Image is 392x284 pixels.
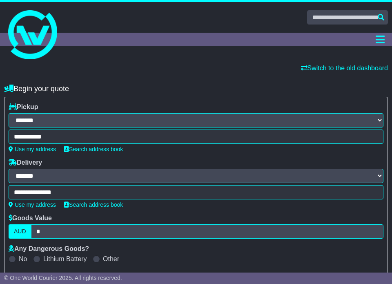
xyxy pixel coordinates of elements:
[9,214,52,222] label: Goods Value
[43,255,87,263] label: Lithium Battery
[4,85,388,93] h4: Begin your quote
[64,146,123,152] a: Search address book
[301,65,388,72] a: Switch to the old dashboard
[4,275,122,281] span: © One World Courier 2025. All rights reserved.
[9,146,56,152] a: Use my address
[9,159,42,166] label: Delivery
[64,201,123,208] a: Search address book
[19,255,27,263] label: No
[9,245,89,253] label: Any Dangerous Goods?
[9,103,38,111] label: Pickup
[9,201,56,208] a: Use my address
[372,33,388,46] button: Toggle navigation
[9,224,31,239] label: AUD
[103,255,119,263] label: Other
